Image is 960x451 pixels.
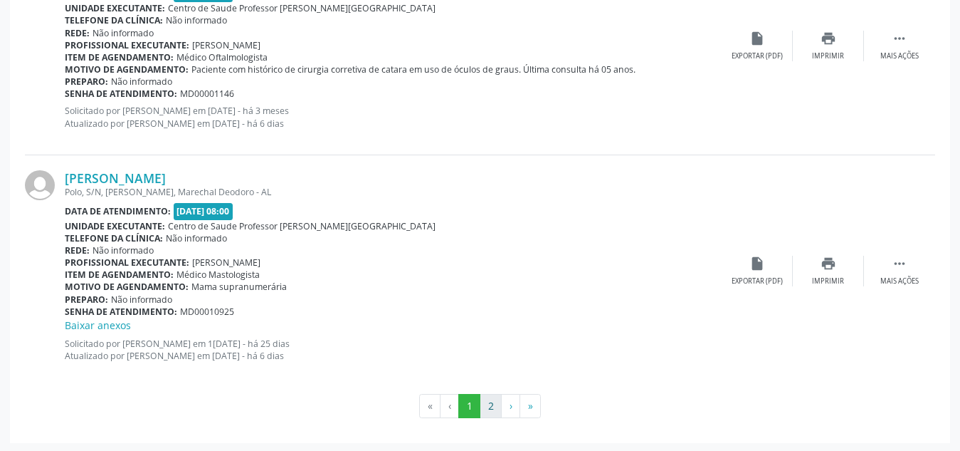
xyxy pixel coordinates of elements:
[65,76,108,88] b: Preparo:
[480,394,502,418] button: Go to page 2
[880,51,919,61] div: Mais ações
[111,76,172,88] span: Não informado
[180,306,234,318] span: MD00010925
[65,14,163,26] b: Telefone da clínica:
[749,31,765,46] i: insert_drive_file
[65,318,131,332] a: Baixar anexos
[166,232,227,244] span: Não informado
[176,269,260,281] span: Médico Mastologista
[65,105,722,129] p: Solicitado por [PERSON_NAME] em [DATE] - há 3 meses Atualizado por [PERSON_NAME] em [DATE] - há 6...
[892,256,907,271] i: 
[65,51,174,63] b: Item de agendamento:
[65,232,163,244] b: Telefone da clínica:
[65,39,189,51] b: Profissional executante:
[65,170,166,186] a: [PERSON_NAME]
[65,205,171,217] b: Data de atendimento:
[65,294,108,306] b: Preparo:
[65,256,189,269] b: Profissional executante:
[65,186,722,198] div: Polo, S/N, [PERSON_NAME], Marechal Deodoro - AL
[93,244,154,256] span: Não informado
[168,2,436,14] span: Centro de Saude Professor [PERSON_NAME][GEOGRAPHIC_DATA]
[821,31,836,46] i: print
[812,51,844,61] div: Imprimir
[65,338,722,362] p: Solicitado por [PERSON_NAME] em 1[DATE] - há 25 dias Atualizado por [PERSON_NAME] em [DATE] - há ...
[192,39,260,51] span: [PERSON_NAME]
[25,394,935,418] ul: Pagination
[519,394,541,418] button: Go to last page
[65,2,165,14] b: Unidade executante:
[749,256,765,271] i: insert_drive_file
[65,244,90,256] b: Rede:
[732,51,783,61] div: Exportar (PDF)
[65,63,189,76] b: Motivo de agendamento:
[176,51,268,63] span: Médico Oftalmologista
[65,281,189,293] b: Motivo de agendamento:
[65,88,177,100] b: Senha de atendimento:
[821,256,836,271] i: print
[191,63,635,76] span: Paciente com histórico de cirurgia corretiva de catara em uso de óculos de graus. Última consulta...
[168,220,436,232] span: Centro de Saude Professor [PERSON_NAME][GEOGRAPHIC_DATA]
[458,394,480,418] button: Go to page 1
[65,220,165,232] b: Unidade executante:
[732,276,783,286] div: Exportar (PDF)
[166,14,227,26] span: Não informado
[93,27,154,39] span: Não informado
[174,203,233,219] span: [DATE] 08:00
[501,394,520,418] button: Go to next page
[65,269,174,281] b: Item de agendamento:
[192,256,260,269] span: [PERSON_NAME]
[65,306,177,318] b: Senha de atendimento:
[812,276,844,286] div: Imprimir
[191,281,287,293] span: Mama supranumerária
[111,294,172,306] span: Não informado
[65,27,90,39] b: Rede:
[892,31,907,46] i: 
[25,170,55,200] img: img
[180,88,234,100] span: MD00001146
[880,276,919,286] div: Mais ações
